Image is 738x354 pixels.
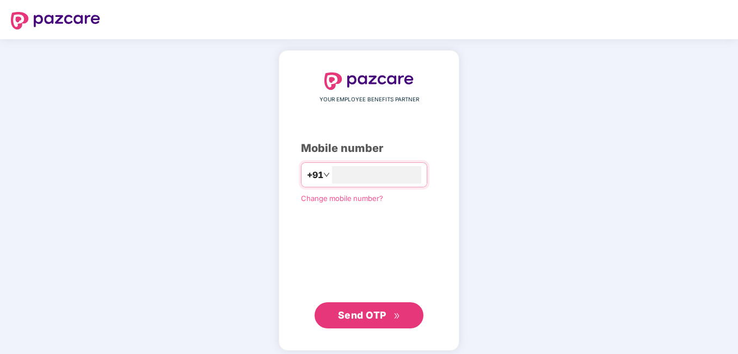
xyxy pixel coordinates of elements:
a: Change mobile number? [301,194,383,203]
span: down [323,172,330,178]
img: logo [324,72,414,90]
img: logo [11,12,100,29]
div: Mobile number [301,140,437,157]
span: Send OTP [338,309,386,321]
button: Send OTPdouble-right [315,302,423,328]
span: +91 [307,168,323,182]
span: double-right [393,313,401,320]
span: YOUR EMPLOYEE BENEFITS PARTNER [319,95,419,104]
